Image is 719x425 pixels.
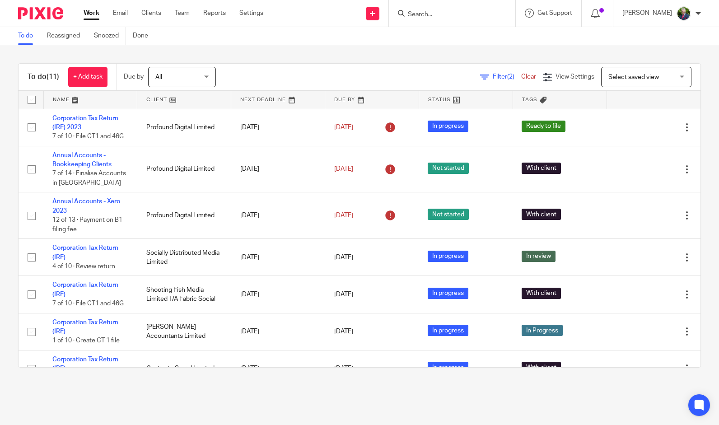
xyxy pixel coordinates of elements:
a: Clear [521,74,536,80]
span: With client [522,362,561,373]
span: 12 of 13 · Payment on B1 filing fee [52,217,122,233]
a: Reassigned [47,27,87,45]
td: [DATE] [231,313,325,350]
a: Corporation Tax Return (IRE) 2023 [52,115,118,131]
td: Socially Distributed Media Limited [137,239,231,276]
a: Snoozed [94,27,126,45]
span: With client [522,288,561,299]
span: Not started [428,163,469,174]
td: Shooting Fish Media Limited T/A Fabric Social [137,276,231,313]
span: [DATE] [334,212,353,219]
span: Tags [522,97,537,102]
span: [DATE] [334,166,353,172]
p: [PERSON_NAME] [622,9,672,18]
a: Email [113,9,128,18]
span: In review [522,251,556,262]
p: Due by [124,72,144,81]
span: With client [522,163,561,174]
a: Done [133,27,155,45]
a: Team [175,9,190,18]
span: Select saved view [608,74,659,80]
td: [DATE] [231,146,325,192]
span: In progress [428,325,468,336]
td: [DATE] [231,109,325,146]
a: Reports [203,9,226,18]
h1: To do [28,72,59,82]
span: In progress [428,362,468,373]
span: Not started [428,209,469,220]
a: Corporation Tax Return (IRE) [52,282,118,297]
span: View Settings [556,74,594,80]
td: [PERSON_NAME] Accountants Limited [137,313,231,350]
td: Captivate Social Limited [137,350,231,387]
img: Pixie [18,7,63,19]
span: 7 of 10 · File CT1 and 46G [52,133,124,140]
img: download.png [677,6,691,21]
span: In progress [428,121,468,132]
span: 7 of 14 · Finalise Accounts in [GEOGRAPHIC_DATA] [52,171,126,187]
a: Annual Accounts - Bookkeeping Clients [52,152,112,168]
span: 7 of 10 · File CT1 and 46G [52,300,124,307]
span: In Progress [522,325,563,336]
a: Annual Accounts - Xero 2023 [52,198,120,214]
span: 4 of 10 · Review return [52,263,115,270]
a: Corporation Tax Return (IRE) [52,356,118,372]
a: + Add task [68,67,107,87]
td: Profound Digital Limited [137,146,231,192]
span: Ready to file [522,121,565,132]
td: Profound Digital Limited [137,109,231,146]
a: Corporation Tax Return (IRE) [52,245,118,260]
span: [DATE] [334,124,353,131]
td: [DATE] [231,276,325,313]
span: [DATE] [334,328,353,335]
td: [DATE] [231,192,325,239]
input: Search [407,11,488,19]
a: Corporation Tax Return (IRE) [52,319,118,335]
a: Clients [141,9,161,18]
td: [DATE] [231,350,325,387]
span: Filter [493,74,521,80]
span: In progress [428,251,468,262]
span: [DATE] [334,254,353,261]
a: To do [18,27,40,45]
span: [DATE] [334,291,353,298]
span: In progress [428,288,468,299]
span: (11) [47,73,59,80]
span: Get Support [537,10,572,16]
span: (2) [507,74,514,80]
td: Profound Digital Limited [137,192,231,239]
span: With client [522,209,561,220]
a: Settings [239,9,263,18]
span: 1 of 10 · Create CT 1 file [52,338,120,344]
span: All [155,74,162,80]
td: [DATE] [231,239,325,276]
a: Work [84,9,99,18]
span: [DATE] [334,365,353,372]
